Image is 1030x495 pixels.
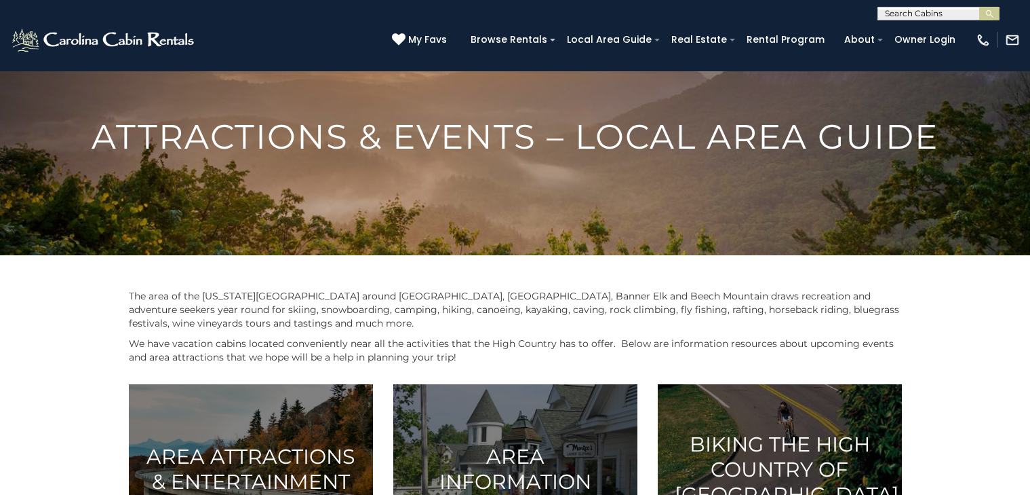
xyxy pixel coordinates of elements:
[837,29,882,50] a: About
[665,29,734,50] a: Real Estate
[129,289,902,330] p: The area of the [US_STATE][GEOGRAPHIC_DATA] around [GEOGRAPHIC_DATA], [GEOGRAPHIC_DATA], Banner E...
[1005,33,1020,48] img: mail-regular-white.png
[976,33,991,48] img: phone-regular-white.png
[560,29,658,50] a: Local Area Guide
[10,26,198,54] img: White-1-2.png
[146,444,356,494] h3: Area Attractions & Entertainment
[888,29,962,50] a: Owner Login
[408,33,447,47] span: My Favs
[392,33,450,48] a: My Favs
[464,29,554,50] a: Browse Rentals
[410,444,620,494] h3: Area Information
[740,29,831,50] a: Rental Program
[129,337,902,364] p: We have vacation cabins located conveniently near all the activities that the High Country has to...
